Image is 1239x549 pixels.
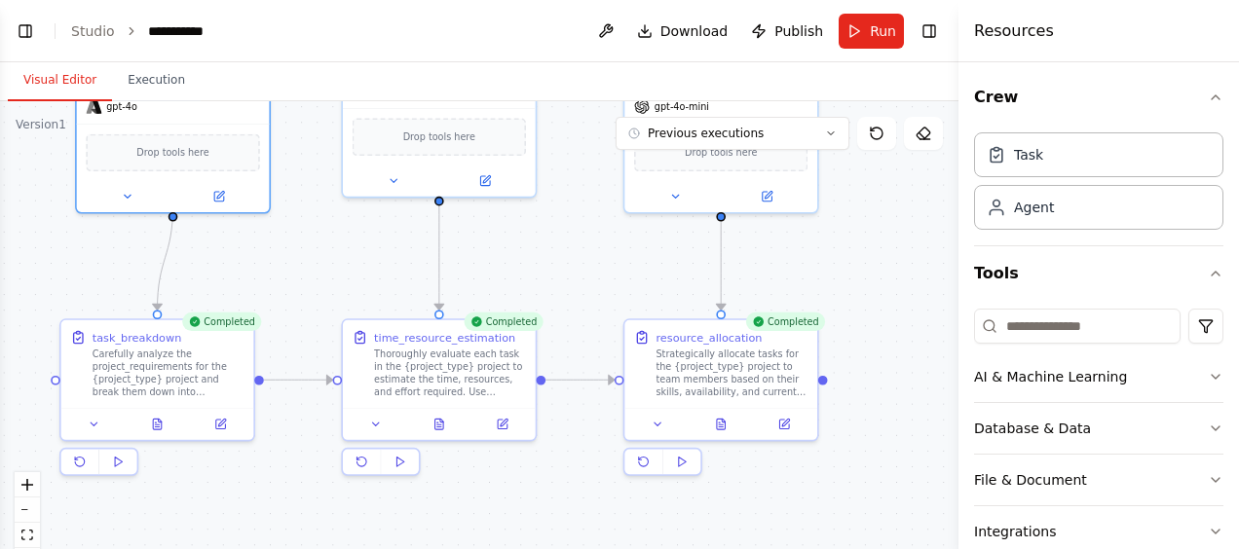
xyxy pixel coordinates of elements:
button: AI & Machine Learning [974,351,1223,402]
button: zoom in [15,472,40,497]
div: Completedresource_allocationStrategically allocate tasks for the {project_type} project to team m... [623,318,819,482]
button: Crew [974,70,1223,125]
button: Run [839,14,904,49]
div: Drop tools here [341,21,537,199]
button: Visual Editor [8,60,112,101]
div: Completed [464,312,544,331]
button: View output [406,415,472,433]
div: gpt-4o-miniDrop tools here [623,21,819,214]
g: Edge from df0fc379-71e5-42f7-8c58-b9eb4df6f1eb to 8f2afcbf-b1a9-4240-becc-ccf76f0cd0cd [432,205,447,310]
div: Strategically allocate tasks for the {project_type} project to team members based on their skills... [656,348,807,398]
button: Open in side panel [757,415,810,433]
div: Thoroughly evaluate each task in the {project_type} project to estimate the time, resources, and ... [374,348,526,398]
button: fit view [15,523,40,548]
a: Studio [71,23,115,39]
button: Execution [112,60,201,101]
span: Drop tools here [403,129,475,145]
button: Hide right sidebar [916,18,943,45]
span: Drop tools here [136,145,208,161]
button: Database & Data [974,403,1223,454]
nav: breadcrumb [71,21,204,41]
div: gpt-4oDrop tools here [75,21,271,214]
g: Edge from 8f2afcbf-b1a9-4240-becc-ccf76f0cd0cd to 56767767-0ef8-458a-b2a9-0699e983371b [545,372,615,387]
div: Task [1014,145,1043,165]
div: File & Document [974,470,1087,490]
g: Edge from 452954ba-f7b7-4bc3-b49d-ce97e034c543 to 56767767-0ef8-458a-b2a9-0699e983371b [713,205,729,310]
span: Drop tools here [685,145,757,161]
button: Open in side panel [475,415,529,433]
div: time_resource_estimation [374,329,515,345]
button: zoom out [15,497,40,523]
button: View output [124,415,190,433]
div: Completedtime_resource_estimationThoroughly evaluate each task in the {project_type} project to e... [341,318,537,482]
div: Database & Data [974,419,1091,438]
button: Open in side panel [723,187,811,205]
button: Open in side panel [174,187,263,205]
button: File & Document [974,455,1223,505]
g: Edge from 9a3078f1-5f12-409f-86c3-98e15c972e33 to 04835f37-9962-4fe7-a7f5-2c5a913b9ffe [149,205,180,310]
button: Download [629,14,736,49]
span: Previous executions [648,126,764,141]
button: View output [688,415,754,433]
button: Previous executions [616,117,849,150]
span: Publish [774,21,823,41]
div: Completed [746,312,826,331]
div: task_breakdown [93,329,182,345]
h4: Resources [974,19,1054,43]
div: Carefully analyze the project_requirements for the {project_type} project and break them down int... [93,348,244,398]
div: Completed [182,312,262,331]
button: Tools [974,246,1223,301]
div: Version 1 [16,117,66,132]
div: resource_allocation [656,329,762,345]
span: Download [660,21,729,41]
div: Agent [1014,198,1054,217]
span: gpt-4o [106,100,137,113]
button: Open in side panel [440,171,529,190]
div: Completedtask_breakdownCarefully analyze the project_requirements for the {project_type} project ... [59,318,255,482]
div: Integrations [974,522,1056,541]
g: Edge from 04835f37-9962-4fe7-a7f5-2c5a913b9ffe to 8f2afcbf-b1a9-4240-becc-ccf76f0cd0cd [264,372,333,387]
div: AI & Machine Learning [974,367,1127,386]
span: gpt-4o-mini [655,100,709,113]
button: Publish [743,14,831,49]
button: Open in side panel [194,415,247,433]
div: Crew [974,125,1223,245]
button: Show left sidebar [12,18,39,45]
span: Run [870,21,896,41]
